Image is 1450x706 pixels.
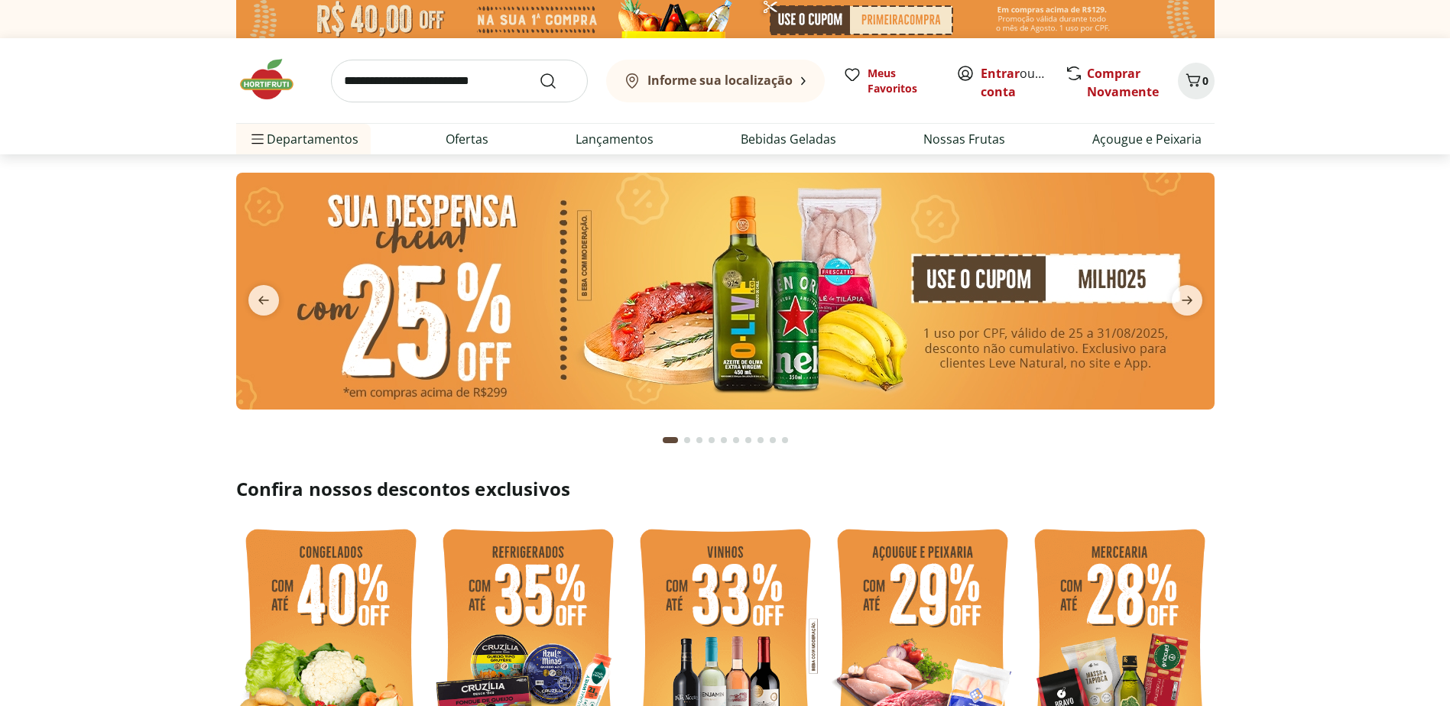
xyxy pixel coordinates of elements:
[730,422,742,458] button: Go to page 6 from fs-carousel
[236,285,291,316] button: previous
[1087,65,1159,100] a: Comprar Novamente
[1178,63,1215,99] button: Carrinho
[647,72,793,89] b: Informe sua localização
[981,64,1049,101] span: ou
[754,422,767,458] button: Go to page 8 from fs-carousel
[981,65,1065,100] a: Criar conta
[843,66,938,96] a: Meus Favoritos
[606,60,825,102] button: Informe sua localização
[693,422,706,458] button: Go to page 3 from fs-carousel
[981,65,1020,82] a: Entrar
[446,130,488,148] a: Ofertas
[1160,285,1215,316] button: next
[779,422,791,458] button: Go to page 10 from fs-carousel
[868,66,938,96] span: Meus Favoritos
[248,121,358,157] span: Departamentos
[539,72,576,90] button: Submit Search
[576,130,654,148] a: Lançamentos
[236,477,1215,501] h2: Confira nossos descontos exclusivos
[1202,73,1208,88] span: 0
[718,422,730,458] button: Go to page 5 from fs-carousel
[236,57,313,102] img: Hortifruti
[767,422,779,458] button: Go to page 9 from fs-carousel
[1092,130,1202,148] a: Açougue e Peixaria
[331,60,588,102] input: search
[741,130,836,148] a: Bebidas Geladas
[742,422,754,458] button: Go to page 7 from fs-carousel
[923,130,1005,148] a: Nossas Frutas
[248,121,267,157] button: Menu
[236,173,1215,410] img: cupom
[681,422,693,458] button: Go to page 2 from fs-carousel
[706,422,718,458] button: Go to page 4 from fs-carousel
[660,422,681,458] button: Current page from fs-carousel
